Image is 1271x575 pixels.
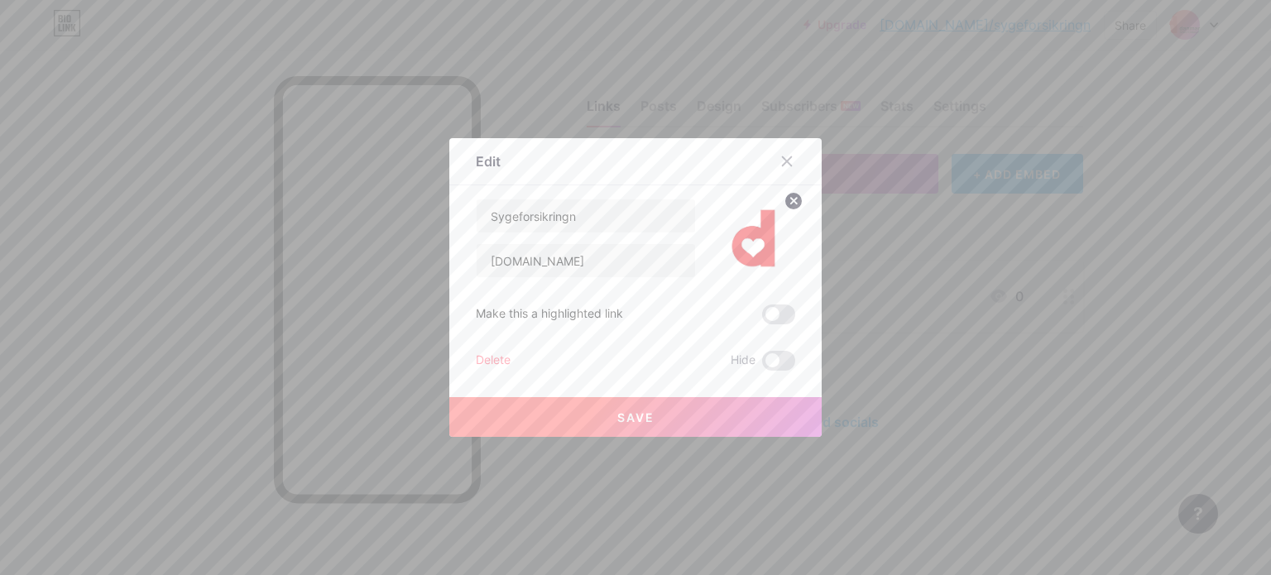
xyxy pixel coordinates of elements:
[716,199,795,278] img: link_thumbnail
[449,397,822,437] button: Save
[617,410,655,424] span: Save
[476,151,501,171] div: Edit
[477,199,695,232] input: Title
[477,244,695,277] input: URL
[731,351,755,371] span: Hide
[476,304,623,324] div: Make this a highlighted link
[476,351,511,371] div: Delete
